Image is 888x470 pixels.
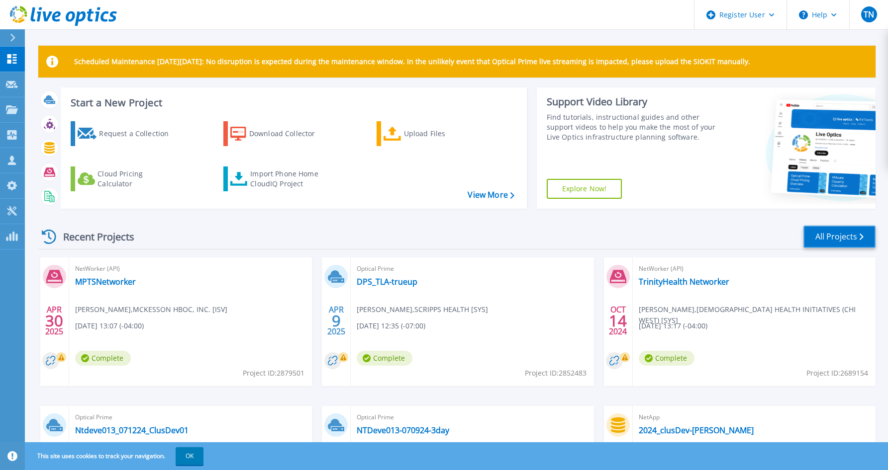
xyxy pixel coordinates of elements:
[547,179,622,199] a: Explore Now!
[250,169,328,189] div: Import Phone Home CloudIQ Project
[75,263,306,274] span: NetWorker (API)
[639,412,870,423] span: NetApp
[468,190,514,200] a: View More
[357,351,412,366] span: Complete
[639,263,870,274] span: NetWorker (API)
[243,368,304,379] span: Project ID: 2879501
[547,112,719,142] div: Find tutorials, instructional guides and other support videos to help you make the most of your L...
[803,226,876,248] a: All Projects
[357,277,417,287] a: DPS_TLA-trueup
[609,316,627,325] span: 14
[806,368,868,379] span: Project ID: 2689154
[639,425,754,435] a: 2024_clusDev-[PERSON_NAME]
[377,121,488,146] a: Upload Files
[639,320,707,331] span: [DATE] 13:17 (-04:00)
[71,121,182,146] a: Request a Collection
[75,425,189,435] a: Ntdeve013_071224_ClusDev01
[99,124,179,144] div: Request a Collection
[74,58,750,66] p: Scheduled Maintenance [DATE][DATE]: No disruption is expected during the maintenance window. In t...
[639,351,694,366] span: Complete
[525,368,587,379] span: Project ID: 2852483
[327,303,346,339] div: APR 2025
[223,121,334,146] a: Download Collector
[71,166,182,191] a: Cloud Pricing Calculator
[71,97,514,108] h3: Start a New Project
[357,425,449,435] a: NTDeve013-070924-3day
[639,304,876,326] span: [PERSON_NAME] , [DEMOGRAPHIC_DATA] HEALTH INITIATIVES (CHI WEST) [SYS]
[639,277,729,287] a: TrinityHealth Networker
[547,95,719,108] div: Support Video Library
[27,447,203,465] span: This site uses cookies to track your navigation.
[357,304,488,315] span: [PERSON_NAME] , SCRIPPS HEALTH [SYS]
[75,277,136,287] a: MPTSNetworker
[75,412,306,423] span: Optical Prime
[75,304,227,315] span: [PERSON_NAME] , MCKESSON HBOC, INC. [ISV]
[608,303,627,339] div: OCT 2024
[38,225,148,249] div: Recent Projects
[864,10,874,18] span: TN
[404,124,484,144] div: Upload Files
[357,263,588,274] span: Optical Prime
[45,303,64,339] div: APR 2025
[75,351,131,366] span: Complete
[357,320,425,331] span: [DATE] 12:35 (-07:00)
[249,124,329,144] div: Download Collector
[357,412,588,423] span: Optical Prime
[332,316,341,325] span: 9
[98,169,177,189] div: Cloud Pricing Calculator
[176,447,203,465] button: OK
[75,320,144,331] span: [DATE] 13:07 (-04:00)
[45,316,63,325] span: 30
